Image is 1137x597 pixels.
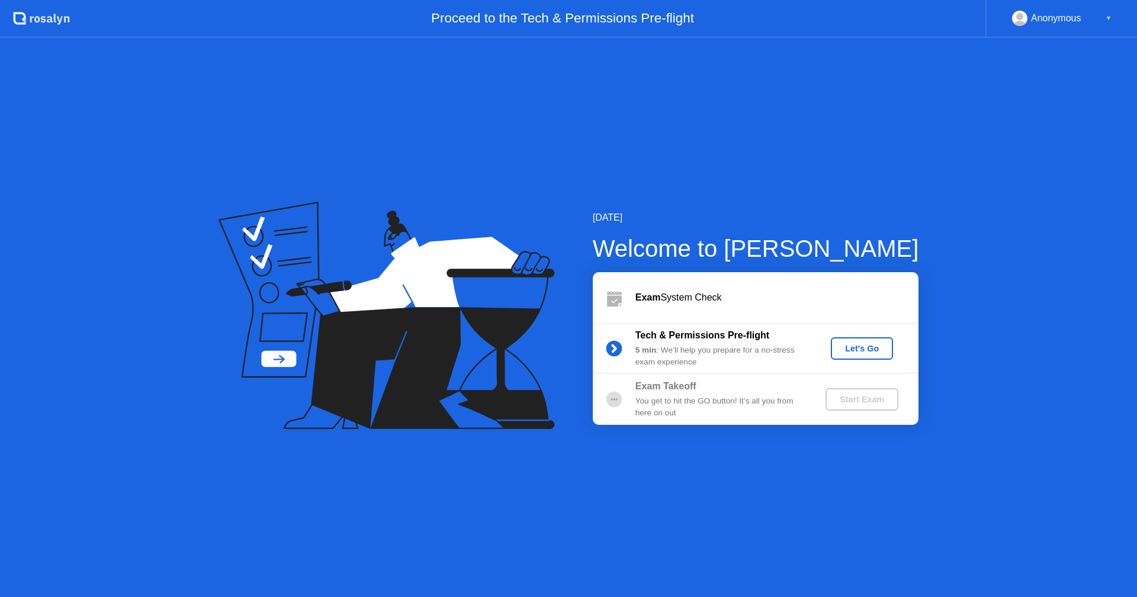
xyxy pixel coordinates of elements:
div: [DATE] [593,211,919,225]
div: : We’ll help you prepare for a no-stress exam experience [635,344,806,369]
b: Exam [635,292,661,302]
b: Exam Takeoff [635,381,696,391]
button: Let's Go [831,337,893,360]
b: Tech & Permissions Pre-flight [635,330,769,340]
div: Welcome to [PERSON_NAME] [593,231,919,266]
div: Let's Go [836,344,888,353]
b: 5 min [635,346,657,354]
div: Start Exam [830,395,894,404]
div: Anonymous [1031,11,1081,26]
button: Start Exam [826,388,898,411]
div: You get to hit the GO button! It’s all you from here on out [635,395,806,419]
div: ▼ [1106,11,1112,26]
div: System Check [635,291,918,305]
